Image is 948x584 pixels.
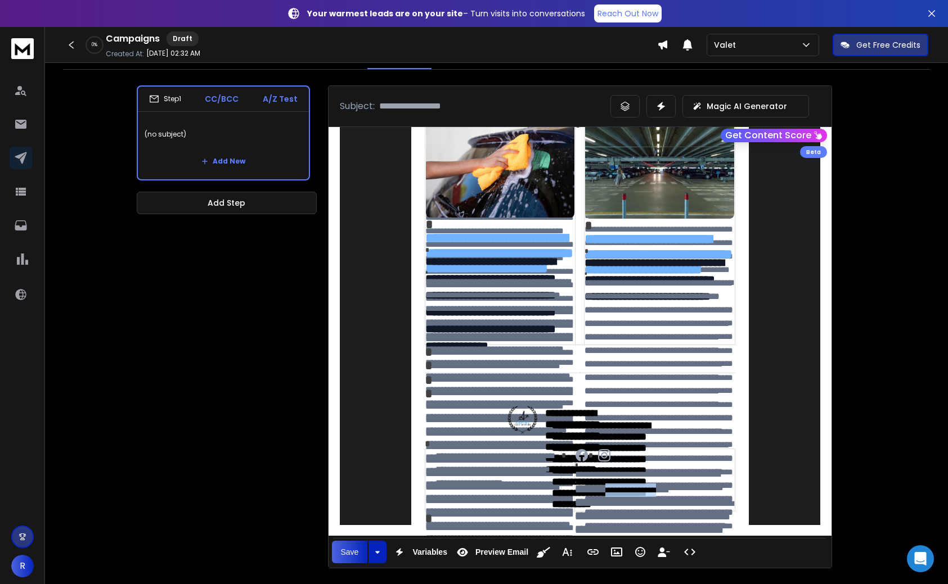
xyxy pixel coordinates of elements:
p: Get Free Credits [856,39,920,51]
button: Emoticons [630,541,651,563]
li: Step1CC/BCCA/Z Test(no subject)Add New [137,85,310,180]
button: Preview Email [452,541,531,563]
button: Clean HTML [533,541,554,563]
button: Variables [389,541,450,563]
p: 0 % [92,42,97,48]
button: Get Content Score [721,129,827,142]
p: [DATE] 02:32 AM [146,49,200,58]
strong: Your warmest leads are on your site [307,8,463,19]
p: (no subject) [145,119,302,150]
h1: Campaigns [106,32,160,46]
p: Valet [714,39,740,51]
div: Draft [167,31,199,46]
p: A/Z Test [263,93,298,105]
div: Step 1 [149,94,181,104]
button: R [11,555,34,577]
div: Open Intercom Messenger [907,545,934,572]
img: gaASdi1uXUND81eVst6tUim2wRk3AQ.png [575,449,588,461]
button: More Text [556,541,578,563]
button: Get Free Credits [833,34,928,56]
a: Reach Out Now [594,4,662,22]
img: ckkfWC978w8udXwwrr0FcKC27rorYg.png [500,401,545,439]
img: logo [11,38,34,59]
button: Add New [192,150,254,173]
img: close-up-car-care-washing_23-2149172896.jpg [425,119,575,218]
p: – Turn visits into conversations [307,8,585,19]
img: CBNs3J0zmAGPzU5hjGuANH4aK3O6RR.png [597,449,611,461]
button: Save [332,541,368,563]
img: GjrrA0haBvAI1jg1FN3icok4WPPz4B.jpeg [585,119,735,219]
button: Insert Image (⌘P) [606,541,627,563]
p: Created At: [106,49,144,58]
button: Code View [679,541,700,563]
button: Insert Unsubscribe Link [653,541,675,563]
p: Reach Out Now [597,8,658,19]
p: CC/BCC [205,93,239,105]
p: Subject: [340,99,375,113]
div: Beta [800,146,827,158]
span: Variables [410,547,450,557]
button: Add Step [137,192,317,214]
button: Magic AI Generator [682,95,809,117]
button: Insert Link (⌘K) [582,541,604,563]
p: Magic AI Generator [707,101,787,112]
span: Preview Email [473,547,531,557]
